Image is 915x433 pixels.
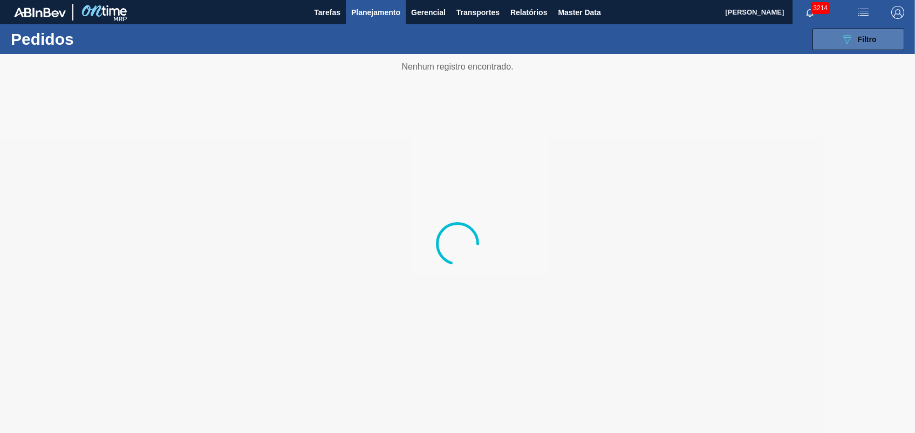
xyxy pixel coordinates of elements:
[351,6,400,19] span: Planejamento
[811,2,830,14] span: 3214
[314,6,340,19] span: Tarefas
[858,35,877,44] span: Filtro
[456,6,500,19] span: Transportes
[793,5,827,20] button: Notificações
[558,6,600,19] span: Master Data
[11,33,169,45] h1: Pedidos
[14,8,66,17] img: TNhmsLtSVTkK8tSr43FrP2fwEKptu5GPRR3wAAAABJRU5ErkJggg==
[857,6,870,19] img: userActions
[891,6,904,19] img: Logout
[411,6,446,19] span: Gerencial
[812,29,904,50] button: Filtro
[510,6,547,19] span: Relatórios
